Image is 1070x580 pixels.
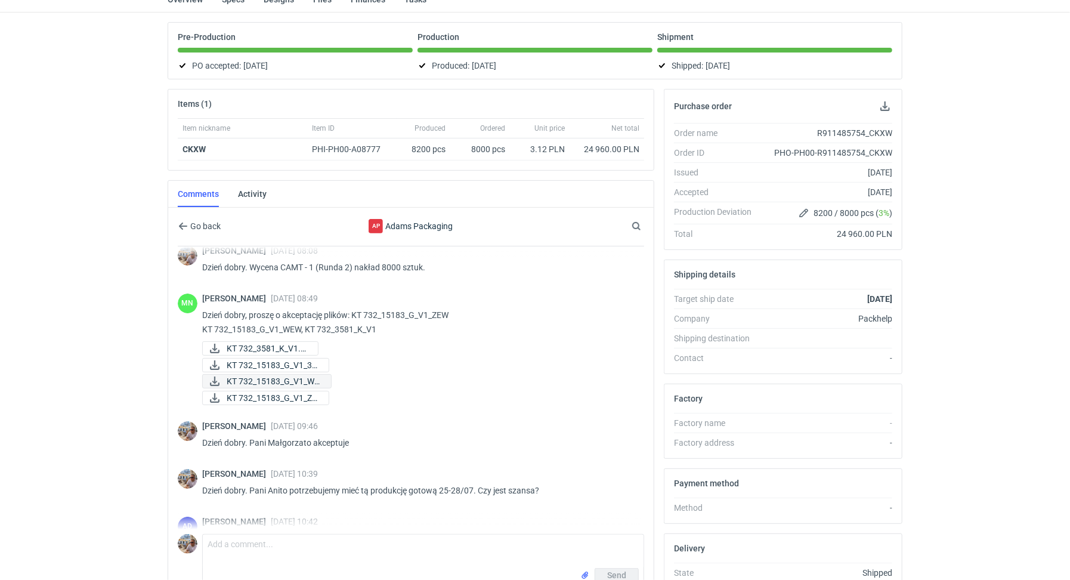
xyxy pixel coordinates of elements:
span: Go back [188,222,221,230]
p: Shipment [657,32,694,42]
span: Produced [415,124,446,133]
div: Issued [674,166,761,178]
button: Go back [178,219,221,233]
div: Contact [674,352,761,364]
figcaption: MN [178,294,197,313]
h2: Purchase order [674,101,732,111]
div: State [674,567,761,579]
img: Michał Palasek [178,246,197,266]
div: Target ship date [674,293,761,305]
div: Produced: [418,58,652,73]
span: [PERSON_NAME] [202,469,271,479]
input: Search [629,219,667,233]
span: [PERSON_NAME] [202,246,271,255]
div: KT 732_15183_G_V1_ZEW.pdf [202,391,321,405]
span: Net total [611,124,639,133]
span: Item ID [312,124,335,133]
span: Item nickname [183,124,230,133]
div: 8200 pcs [397,138,450,161]
span: Send [607,571,626,579]
p: Pre-Production [178,32,236,42]
span: KT 732_15183_G_V1_ZE... [227,391,319,405]
span: [DATE] 10:42 [271,517,318,526]
button: Download PO [878,99,892,113]
div: Order ID [674,147,761,159]
div: PO accepted: [178,58,413,73]
p: Dzień dobry. Pani Anito potrzebujemy mieć tą produkcję gotową 25-28/07. Czy jest szansa? [202,483,635,498]
div: [DATE] [761,166,892,178]
h2: Factory [674,394,703,403]
div: Shipped [761,567,892,579]
span: [DATE] 09:46 [271,421,318,431]
figcaption: AD [178,517,197,536]
span: 8200 / 8000 pcs ( ) [814,207,892,219]
div: Shipping destination [674,332,761,344]
img: Michał Palasek [178,534,197,554]
div: Order name [674,127,761,139]
a: KT 732_3581_K_V1.pdf [202,341,318,356]
div: Factory address [674,437,761,449]
span: Ordered [480,124,505,133]
span: [PERSON_NAME] [202,294,271,303]
h2: Shipping details [674,270,735,279]
div: Total [674,228,761,240]
span: KT 732_3581_K_V1.pdf [227,342,308,355]
a: KT 732_15183_G_V1_ZE... [202,391,329,405]
span: KT 732_15183_G_V1_3D... [227,359,319,372]
span: Unit price [534,124,565,133]
span: KT 732_15183_G_V1_WE... [227,375,321,388]
div: Shipped: [657,58,892,73]
a: KT 732_15183_G_V1_WE... [202,374,332,388]
h2: Items (1) [178,99,212,109]
span: [DATE] 08:49 [271,294,318,303]
strong: [DATE] [867,294,892,304]
span: [DATE] 08:08 [271,246,318,255]
div: Factory name [674,417,761,429]
span: [DATE] [243,58,268,73]
span: [DATE] [472,58,496,73]
div: Adams Packaging [313,219,509,233]
div: - [761,417,892,429]
span: [PERSON_NAME] [202,421,271,431]
div: - [761,502,892,514]
span: [DATE] [706,58,730,73]
div: 3.12 PLN [515,143,565,155]
div: Accepted [674,186,761,198]
div: R911485754_CKXW [761,127,892,139]
div: PHI-PH00-A08777 [312,143,392,155]
a: KT 732_15183_G_V1_3D... [202,358,329,372]
a: CKXW [183,144,206,154]
div: 24 960.00 PLN [574,143,639,155]
figcaption: AP [369,219,383,233]
span: [PERSON_NAME] [202,517,271,526]
a: Activity [238,181,267,207]
div: Anita Dolczewska [178,517,197,536]
div: Małgorzata Nowotna [178,294,197,313]
div: - [761,437,892,449]
button: Edit production Deviation [797,206,811,220]
div: Method [674,502,761,514]
div: Company [674,313,761,325]
div: Packhelp [761,313,892,325]
img: Michał Palasek [178,421,197,441]
span: [DATE] 10:39 [271,469,318,479]
a: Comments [178,181,219,207]
div: KT 732_15183_G_V1_WEW.pdf [202,374,321,388]
div: 24 960.00 PLN [761,228,892,240]
span: 3% [879,208,889,218]
p: Dzień dobry. Pani Małgorzato akceptuje [202,436,635,450]
p: Dzień dobry, proszę o akceptację plików: KT 732_15183_G_V1_ZEW KT 732_15183_G_V1_WEW, KT 732_3581... [202,308,635,337]
h2: Payment method [674,479,739,488]
p: Dzień dobry. Wycena CAMT - 1 (Runda 2) nakład 8000 sztuk. [202,260,635,274]
div: Adams Packaging [369,219,383,233]
div: KT 732_15183_G_V1_3D.JPG [202,358,321,372]
div: [DATE] [761,186,892,198]
img: Michał Palasek [178,469,197,489]
div: 8000 pcs [450,138,510,161]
